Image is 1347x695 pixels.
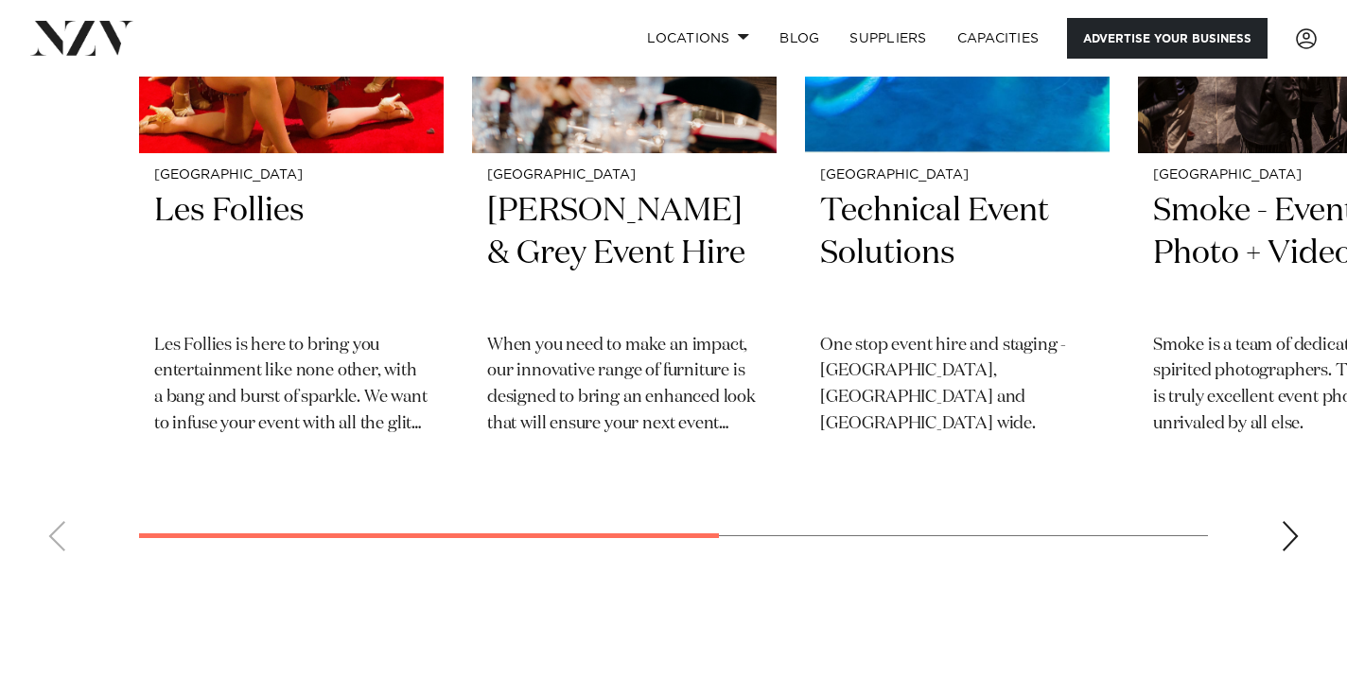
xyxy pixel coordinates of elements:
[834,18,941,59] a: SUPPLIERS
[820,168,1094,182] small: [GEOGRAPHIC_DATA]
[632,18,764,59] a: Locations
[820,190,1094,318] h2: Technical Event Solutions
[154,168,429,182] small: [GEOGRAPHIC_DATA]
[487,333,761,439] p: When you need to make an impact, our innovative range of furniture is designed to bring an enhanc...
[1067,18,1268,59] a: Advertise your business
[487,168,761,182] small: [GEOGRAPHIC_DATA]
[487,190,761,318] h2: [PERSON_NAME] & Grey Event Hire
[154,190,429,318] h2: Les Follies
[30,21,133,55] img: nzv-logo.png
[942,18,1055,59] a: Capacities
[154,333,429,439] p: Les Follies is here to bring you entertainment like none other, with a bang and burst of sparkle....
[820,333,1094,439] p: One stop event hire and staging - [GEOGRAPHIC_DATA], [GEOGRAPHIC_DATA] and [GEOGRAPHIC_DATA] wide.
[764,18,834,59] a: BLOG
